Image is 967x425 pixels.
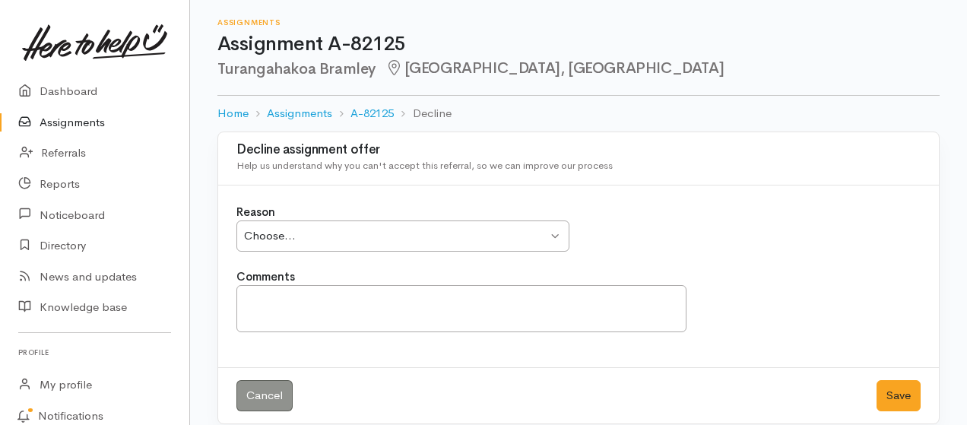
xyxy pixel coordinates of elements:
li: Decline [394,105,451,122]
button: Save [877,380,921,411]
div: Choose... [244,227,547,245]
h6: Profile [18,342,171,363]
a: Assignments [267,105,332,122]
h3: Decline assignment offer [236,143,921,157]
h6: Assignments [217,18,940,27]
nav: breadcrumb [217,96,940,132]
h2: Turangahakoa Bramley [217,60,940,78]
span: Help us understand why you can't accept this referral, so we can improve our process [236,159,613,172]
a: Cancel [236,380,293,411]
a: A-82125 [350,105,394,122]
label: Comments [236,268,295,286]
h1: Assignment A-82125 [217,33,940,56]
label: Reason [236,204,275,221]
span: [GEOGRAPHIC_DATA], [GEOGRAPHIC_DATA] [385,59,724,78]
a: Home [217,105,249,122]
